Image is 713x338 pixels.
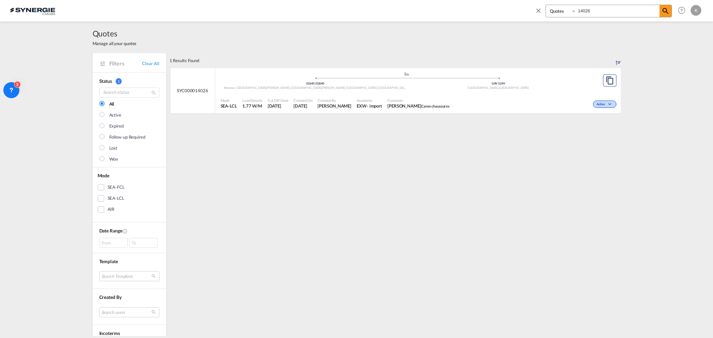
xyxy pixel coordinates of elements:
[315,81,316,85] span: |
[116,78,122,84] span: 1
[99,294,122,300] span: Created By
[221,98,237,103] span: Mode
[691,5,701,16] div: K
[129,238,158,248] div: To
[98,195,161,202] md-checkbox: SEA-LCL
[268,98,288,103] span: Cut Off Date
[306,81,316,85] span: 02640
[99,330,120,336] span: Incoterms
[169,53,200,68] div: 1 Results Found
[98,184,161,191] md-checkbox: SEA-FCL
[109,101,114,108] div: All
[293,103,312,109] span: 12 Aug 2025
[99,238,128,248] div: From
[576,5,660,17] input: Enter Quotation Number
[367,103,382,109] div: - import
[93,40,137,46] span: Manage all your quotes
[387,98,450,103] span: Customer
[607,103,615,106] md-icon: icon-chevron-down
[316,81,325,85] span: 02640
[492,81,499,85] span: G8V
[535,5,546,21] span: icon-close
[108,184,125,191] div: SEA-FCL
[242,103,262,109] span: 1.77 W/M
[109,123,124,130] div: Expired
[606,76,614,84] md-icon: assets/icons/custom/copyQuote.svg
[93,28,137,39] span: Quotes
[498,86,499,90] span: ,
[468,86,498,90] span: [GEOGRAPHIC_DATA]
[357,103,367,109] div: EXW
[98,206,161,213] md-checkbox: AIR
[108,195,124,202] div: SEA-LCL
[318,103,351,109] span: Karen Mercier
[499,81,505,85] span: G8V
[108,206,115,213] div: AIR
[109,112,121,119] div: Active
[109,156,118,163] div: Won
[170,68,621,114] div: SYC000014026 assets/icons/custom/ship-fill.svgassets/icons/custom/roll-o-plane.svgOrigin SpainDes...
[676,5,691,17] div: Help
[535,7,542,14] md-icon: icon-close
[177,88,208,94] span: SYC000014026
[122,228,128,234] md-icon: Created On
[109,134,145,141] div: Follow-up Required
[221,103,237,109] span: SEA-LCL
[109,145,118,152] div: Lost
[357,98,382,103] span: Incoterms
[293,98,312,103] span: Created On
[10,3,55,18] img: 1f56c880d42311ef80fc7dca854c8e59.png
[318,98,351,103] span: Created By
[597,102,606,107] span: Active
[268,103,288,109] span: 13 Aug 2025
[99,78,159,84] div: Status 1
[98,173,110,178] span: Mode
[387,103,450,109] span: BERNARD CARON Caron chaussures
[660,5,672,17] span: icon-magnify
[498,81,499,85] span: |
[99,228,122,233] span: Date Range
[99,259,118,264] span: Template
[142,60,159,66] a: Clear All
[662,7,670,15] md-icon: icon-magnify
[499,86,529,90] span: [GEOGRAPHIC_DATA]
[676,5,687,16] span: Help
[603,74,616,87] button: Copy Quote
[109,60,142,67] span: Filters
[99,78,112,84] span: Status
[99,238,159,248] span: From To
[593,101,616,108] div: Change Status Here
[242,98,262,103] span: Load Details
[616,53,621,68] div: Sort by: Created On
[99,88,159,98] input: Search status
[403,72,411,75] md-icon: assets/icons/custom/ship-fill.svg
[151,90,156,95] md-icon: icon-magnify
[357,103,382,109] div: EXW import
[421,104,450,108] span: Caron chaussures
